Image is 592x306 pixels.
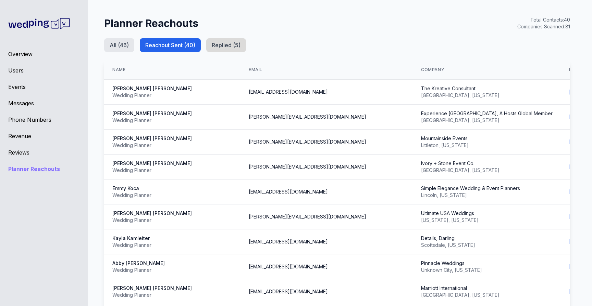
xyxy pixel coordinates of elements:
div: [GEOGRAPHIC_DATA] , [US_STATE] [421,167,553,174]
a: Messages [8,99,79,107]
div: [PERSON_NAME] [PERSON_NAME] [112,85,232,92]
div: Wedding Planner [112,92,232,99]
div: Littleton , [US_STATE] [421,142,553,149]
div: Lincoln , [US_STATE] [421,192,553,199]
div: The Kreative Consultant [421,85,553,92]
div: Wedding Planner [112,217,232,224]
a: Planner Reachouts [8,165,79,173]
h1: Planner Reachouts [104,17,198,29]
div: [GEOGRAPHIC_DATA] , [US_STATE] [421,92,553,99]
div: [US_STATE] , [US_STATE] [421,217,553,224]
div: Scottsdale , [US_STATE] [421,242,553,249]
td: [PERSON_NAME][EMAIL_ADDRESS][DOMAIN_NAME] [241,130,413,155]
th: Name [104,60,241,80]
button: All (46) [104,38,134,52]
div: Companies Scanned: 81 [517,23,570,30]
div: [PERSON_NAME] [PERSON_NAME] [112,285,232,292]
div: Kayla Kamleiter [112,235,232,242]
div: Wedding Planner [112,292,232,298]
div: Wedding Planner [112,242,232,249]
td: [PERSON_NAME][EMAIL_ADDRESS][DOMAIN_NAME] [241,105,413,130]
div: [PERSON_NAME] [PERSON_NAME] [112,110,232,117]
div: Details, Darling [421,235,553,242]
div: Wedding Planner [112,267,232,274]
div: [PERSON_NAME] [PERSON_NAME] [112,160,232,167]
div: Wedding Planner [112,117,232,124]
div: Mountainside Events [421,135,553,142]
button: Replied (5) [206,38,246,52]
div: Experience [GEOGRAPHIC_DATA], A Hosts Global Member [421,110,553,117]
div: [PERSON_NAME] [PERSON_NAME] [112,210,232,217]
a: Reviews [8,148,79,157]
td: [EMAIL_ADDRESS][DOMAIN_NAME] [241,229,413,254]
div: [PERSON_NAME] [PERSON_NAME] [112,135,232,142]
div: Abby [PERSON_NAME] [112,260,232,267]
td: [EMAIL_ADDRESS][DOMAIN_NAME] [241,254,413,279]
td: [EMAIL_ADDRESS][DOMAIN_NAME] [241,279,413,304]
div: Marriott International [421,285,553,292]
td: [EMAIL_ADDRESS][DOMAIN_NAME] [241,80,413,105]
td: [PERSON_NAME][EMAIL_ADDRESS][DOMAIN_NAME] [241,155,413,179]
div: Unknown City , [US_STATE] [421,267,553,274]
a: Overview [8,50,79,58]
div: Ultimate USA Weddings [421,210,553,217]
div: [GEOGRAPHIC_DATA] , [US_STATE] [421,292,553,298]
div: Wedding Planner [112,142,232,149]
a: Revenue [8,132,79,140]
div: Wedding Planner [112,192,232,199]
div: Simple Elegance Wedding & Event Planners [421,185,553,192]
button: Reachout Sent (40) [140,38,201,52]
td: [PERSON_NAME][EMAIL_ADDRESS][DOMAIN_NAME] [241,204,413,229]
div: Pinnacle Weddings [421,260,553,267]
div: Total Contacts: 40 [517,16,570,23]
th: Email [241,60,413,80]
a: Events [8,83,79,91]
div: Wedding Planner [112,167,232,174]
div: Emmy Koca [112,185,232,192]
th: Company [413,60,561,80]
td: [EMAIL_ADDRESS][DOMAIN_NAME] [241,179,413,204]
a: Users [8,66,79,75]
a: Phone Numbers [8,116,79,124]
div: [GEOGRAPHIC_DATA] , [US_STATE] [421,117,553,124]
div: Ivory + Stone Event Co. [421,160,553,167]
